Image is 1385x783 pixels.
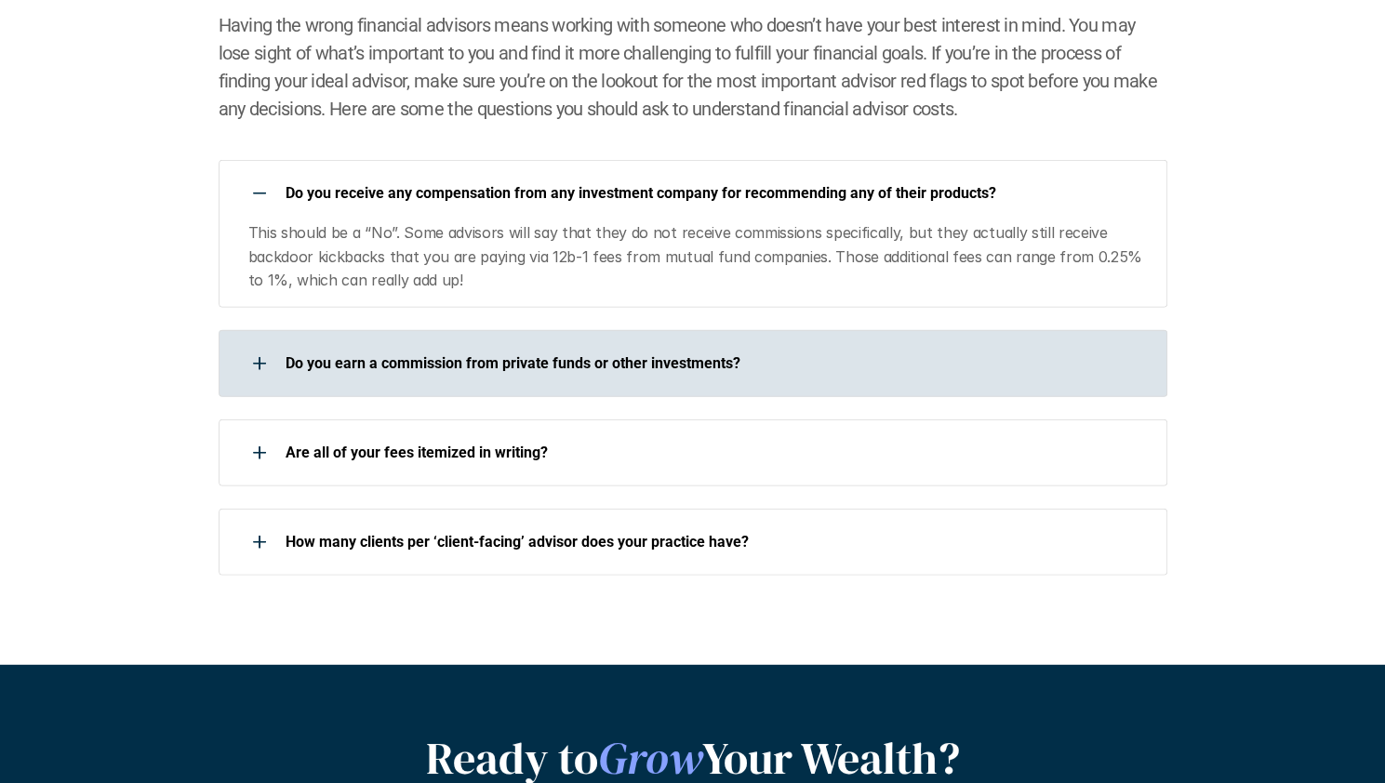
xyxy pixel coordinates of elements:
h2: Having the wrong financial advisors means working with someone who doesn’t have your best interes... [219,11,1167,123]
p: How many clients per ‘client-facing’ advisor does your practice have? [286,533,1143,551]
p: Do you earn a commission from private funds or other investments? [286,354,1143,372]
p: This should be a “No”. Some advisors will say that they do not receive commissions specifically, ... [248,221,1145,293]
p: Are all of your fees itemized in writing? [286,444,1143,461]
p: Do you receive any compensation from any investment company for recommending any of their products? [286,184,1143,202]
